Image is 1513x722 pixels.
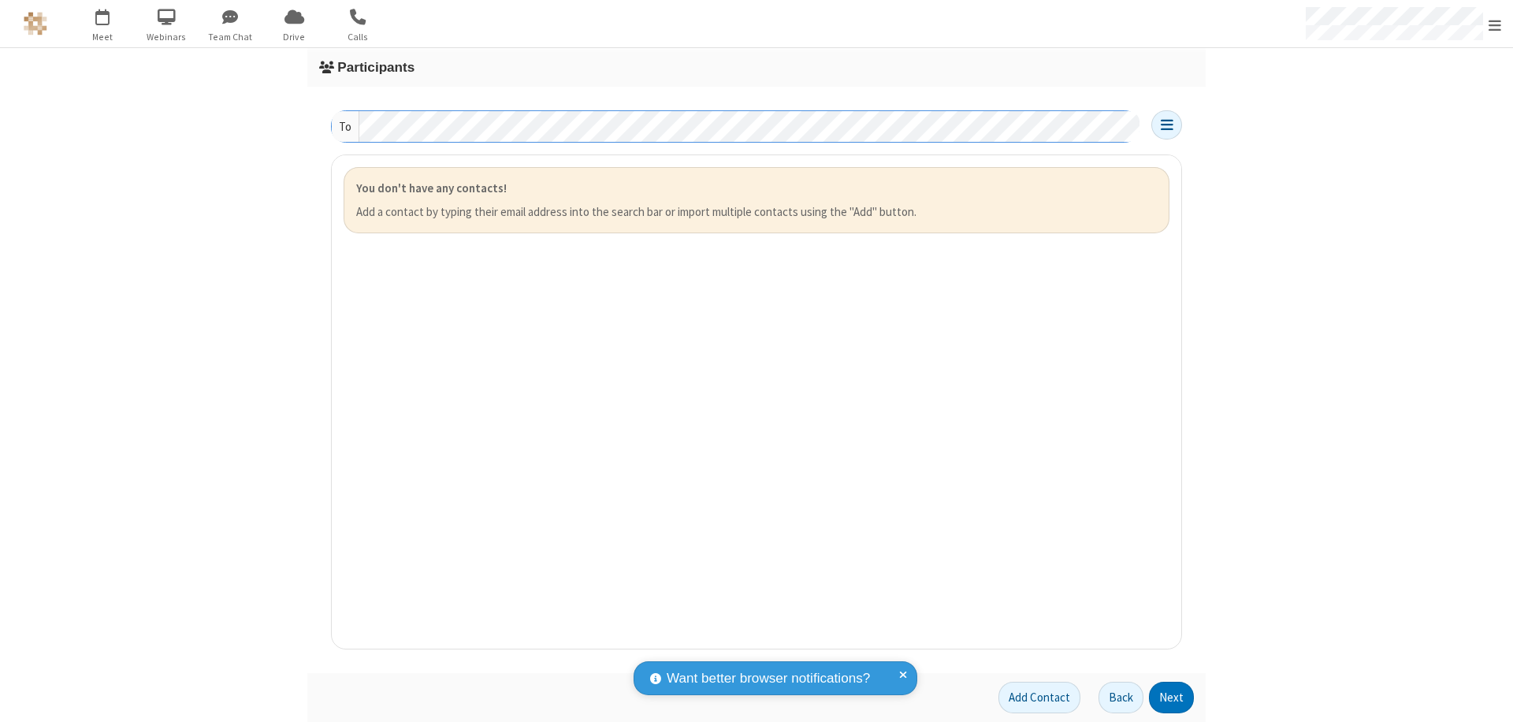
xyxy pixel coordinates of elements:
span: Drive [265,30,324,44]
p: Add a contact by typing their email address into the search bar or import multiple contacts using... [356,203,1157,221]
span: Calls [329,30,388,44]
span: Add Contact [1009,690,1070,705]
iframe: Chat [1474,681,1501,711]
button: Add Contact [998,682,1080,713]
span: Webinars [137,30,196,44]
span: Meet [73,30,132,44]
h3: Participants [319,60,1194,75]
button: Next [1149,682,1194,713]
div: To [332,111,359,142]
button: Open menu [1151,110,1182,140]
strong: You don't have any contacts! [356,180,507,195]
span: Team Chat [201,30,260,44]
button: Back [1099,682,1143,713]
img: QA Selenium DO NOT DELETE OR CHANGE [24,12,47,35]
span: Want better browser notifications? [667,668,870,689]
